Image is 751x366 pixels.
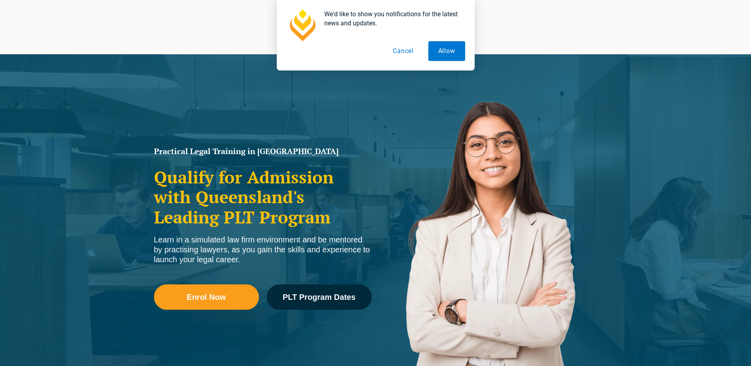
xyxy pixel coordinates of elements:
h2: Qualify for Admission with Queensland's Leading PLT Program [154,167,372,227]
button: Cancel [383,41,424,61]
img: notification icon [286,10,318,41]
span: Enrol Now [187,293,226,301]
span: PLT Program Dates [283,293,356,301]
button: Allow [428,41,465,61]
a: PLT Program Dates [267,284,372,310]
a: Enrol Now [154,284,259,310]
div: We'd like to show you notifications for the latest news and updates. [318,10,465,28]
div: Learn in a simulated law firm environment and be mentored by practising lawyers, as you gain the ... [154,235,372,265]
h1: Practical Legal Training in [GEOGRAPHIC_DATA] [154,147,372,155]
